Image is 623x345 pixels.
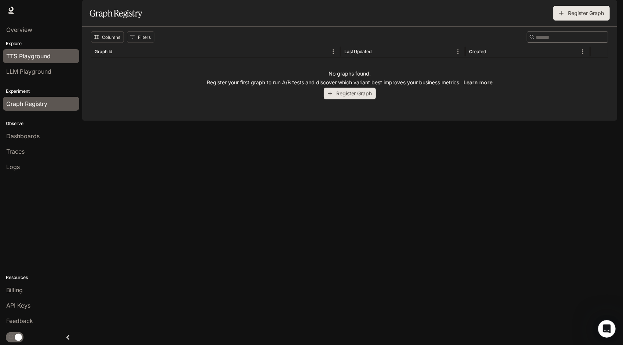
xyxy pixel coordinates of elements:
[469,49,486,54] div: Created
[527,32,608,43] div: Search
[207,79,492,86] p: Register your first graph to run A/B tests and discover which variant best improves your business...
[553,6,610,21] button: Register Graph
[452,46,463,57] button: Menu
[89,6,142,21] h1: Graph Registry
[328,46,339,57] button: Menu
[95,49,112,54] div: Graph Id
[598,320,616,338] iframe: Intercom live chat
[329,70,371,77] p: No graphs found.
[91,31,124,43] button: Select columns
[577,46,588,57] button: Menu
[344,49,372,54] div: Last Updated
[487,46,498,57] button: Sort
[463,79,492,85] a: Learn more
[127,31,154,43] button: Show filters
[113,46,124,57] button: Sort
[373,46,384,57] button: Sort
[324,88,376,100] button: Register Graph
